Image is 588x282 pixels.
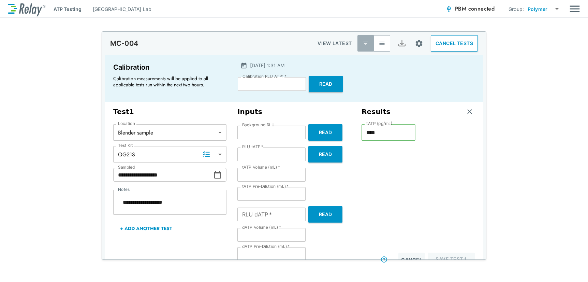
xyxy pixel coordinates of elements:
[54,5,82,13] p: ATP Testing
[242,225,281,230] label: dATP Volume (mL)
[242,244,290,249] label: dATP Pre-Dilution (mL)
[308,206,342,223] button: Read
[242,184,289,189] label: tATP Pre-Dilution (mL)
[468,5,495,13] span: connected
[466,108,473,115] img: Remove
[308,124,342,141] button: Read
[242,165,280,170] label: tATP Volume (mL)
[410,34,428,53] button: Site setup
[478,262,581,277] iframe: Resource center
[366,121,393,126] label: tATP (pg/mL)
[309,76,343,92] button: Read
[237,108,351,116] h3: Inputs
[455,4,495,14] span: PBM
[242,74,286,79] label: Calibration RLU ATP1
[443,2,497,16] button: PBM connected
[398,253,425,266] button: Cancel
[93,5,151,13] p: [GEOGRAPHIC_DATA] Lab
[8,2,45,16] img: LuminUltra Relay
[250,62,284,69] p: [DATE] 1:31 AM
[118,143,133,148] label: Test Kit
[379,40,385,47] img: View All
[240,62,247,69] img: Calender Icon
[445,5,452,12] img: Connected Icon
[570,2,580,15] button: Main menu
[113,62,225,73] p: Calibration
[113,220,179,237] button: + Add Another Test
[362,108,391,116] h3: Results
[242,144,263,149] label: RLU tATP
[570,2,580,15] img: Drawer Icon
[431,35,478,52] button: CANCEL TESTS
[362,40,369,47] img: Latest
[118,187,130,192] label: Notes
[318,39,352,47] p: VIEW LATEST
[113,126,226,139] div: Blender sample
[509,5,524,13] p: Group:
[110,39,138,47] p: MC-004
[398,39,406,48] img: Export Icon
[113,108,226,116] h3: Test 1
[415,39,423,48] img: Settings Icon
[118,121,135,126] label: Location
[118,165,135,170] label: Sampled
[113,75,222,88] p: Calibration measurements will be applied to all applicable tests run within the next two hours.
[394,35,410,52] button: Export
[113,168,214,182] input: Choose date, selected date is Aug 29, 2025
[242,123,275,127] label: Background RLU
[308,146,342,163] button: Read
[113,147,226,161] div: QG21S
